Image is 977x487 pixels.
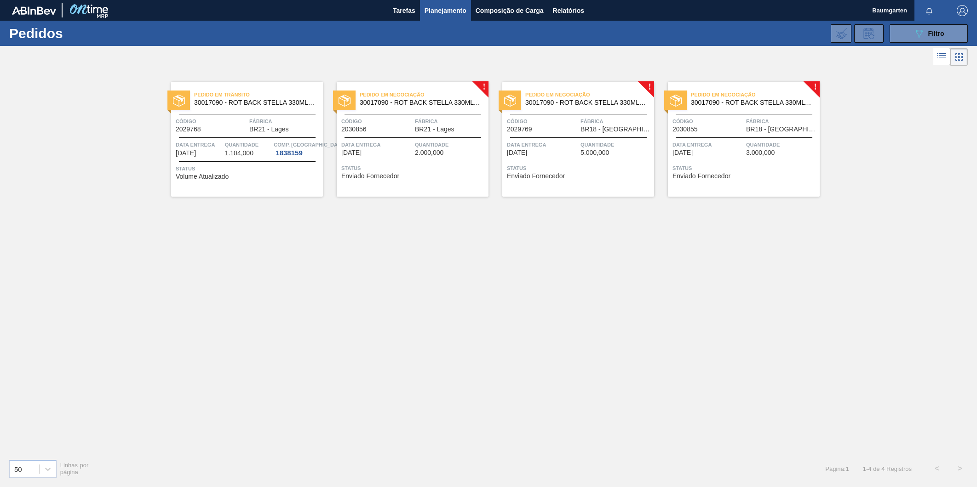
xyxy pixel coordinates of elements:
span: 30017090 - ROT BACK STELLA 330ML 429 [525,99,647,106]
span: Enviado Fornecedor [507,173,565,180]
span: Status [507,164,652,173]
span: Código [341,117,413,126]
img: Logout [957,5,968,16]
h1: Pedidos [9,28,149,39]
span: Quantidade [580,140,652,149]
span: Filtro [928,30,944,37]
span: BR18 - Pernambuco [580,126,652,133]
span: 25/09/2025 [507,149,527,156]
button: > [948,457,971,480]
span: Tarefas [393,5,415,16]
span: Status [341,164,486,173]
span: Pedido em Negociação [360,90,488,99]
span: 2030855 [672,126,698,133]
img: status [504,95,516,107]
span: Composição de Carga [476,5,544,16]
a: !statusPedido em Negociação30017090 - ROT BACK STELLA 330ML 429Código2029769FábricaBR18 - [GEOGRA... [488,82,654,197]
span: 2.000,000 [415,149,443,156]
span: 24/09/2025 [341,149,362,156]
span: Pedido em Negociação [691,90,820,99]
span: Código [672,117,744,126]
div: Solicitação de Revisão de Pedidos [854,24,884,43]
span: Pedido em Trânsito [194,90,323,99]
button: < [925,457,948,480]
span: Data entrega [672,140,744,149]
span: Página : 1 [825,465,849,472]
span: 2029769 [507,126,532,133]
span: 1.104,000 [225,150,253,157]
span: Fábrica [580,117,652,126]
button: Notificações [914,4,944,17]
span: Data entrega [176,140,223,149]
img: status [339,95,351,107]
a: statusPedido em Trânsito30017090 - ROT BACK STELLA 330ML 429Código2029768FábricaBR21 - LagesData ... [157,82,323,197]
img: TNhmsLtSVTkK8tSr43FrP2fwEKptu5GPRR3wAAAABJRU5ErkJggg== [12,6,56,15]
a: !statusPedido em Negociação30017090 - ROT BACK STELLA 330ML 429Código2030855FábricaBR18 - [GEOGRA... [654,82,820,197]
span: Linhas por página [60,462,89,476]
span: Quantidade [746,140,817,149]
span: 5.000,000 [580,149,609,156]
img: status [173,95,185,107]
span: Comp. Carga [274,140,345,149]
span: 30017090 - ROT BACK STELLA 330ML 429 [691,99,812,106]
span: Data entrega [507,140,578,149]
span: Pedido em Negociação [525,90,654,99]
span: 17/09/2025 [176,150,196,157]
span: BR18 - Pernambuco [746,126,817,133]
span: Quantidade [415,140,486,149]
span: Enviado Fornecedor [672,173,730,180]
span: Fábrica [746,117,817,126]
span: Enviado Fornecedor [341,173,399,180]
div: 50 [14,465,22,473]
span: Fábrica [415,117,486,126]
span: Código [507,117,578,126]
div: 1838159 [274,149,304,157]
span: BR21 - Lages [415,126,454,133]
span: 1 - 4 de 4 Registros [863,465,912,472]
button: Filtro [890,24,968,43]
div: Visão em Cards [950,48,968,66]
span: BR21 - Lages [249,126,289,133]
span: 2030856 [341,126,367,133]
span: Status [672,164,817,173]
span: Volume Atualizado [176,173,229,180]
span: Status [176,164,321,173]
div: Importar Negociações dos Pedidos [831,24,851,43]
span: Fábrica [249,117,321,126]
span: Data entrega [341,140,413,149]
span: 30017090 - ROT BACK STELLA 330ML 429 [194,99,316,106]
span: 30017090 - ROT BACK STELLA 330ML 429 [360,99,481,106]
img: status [670,95,682,107]
span: Planejamento [425,5,466,16]
a: !statusPedido em Negociação30017090 - ROT BACK STELLA 330ML 429Código2030856FábricaBR21 - LagesDa... [323,82,488,197]
a: Comp. [GEOGRAPHIC_DATA]1838159 [274,140,321,157]
span: Código [176,117,247,126]
span: 2029768 [176,126,201,133]
div: Visão em Lista [933,48,950,66]
span: 02/10/2025 [672,149,693,156]
span: Relatórios [553,5,584,16]
span: Quantidade [225,140,272,149]
span: 3.000,000 [746,149,775,156]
